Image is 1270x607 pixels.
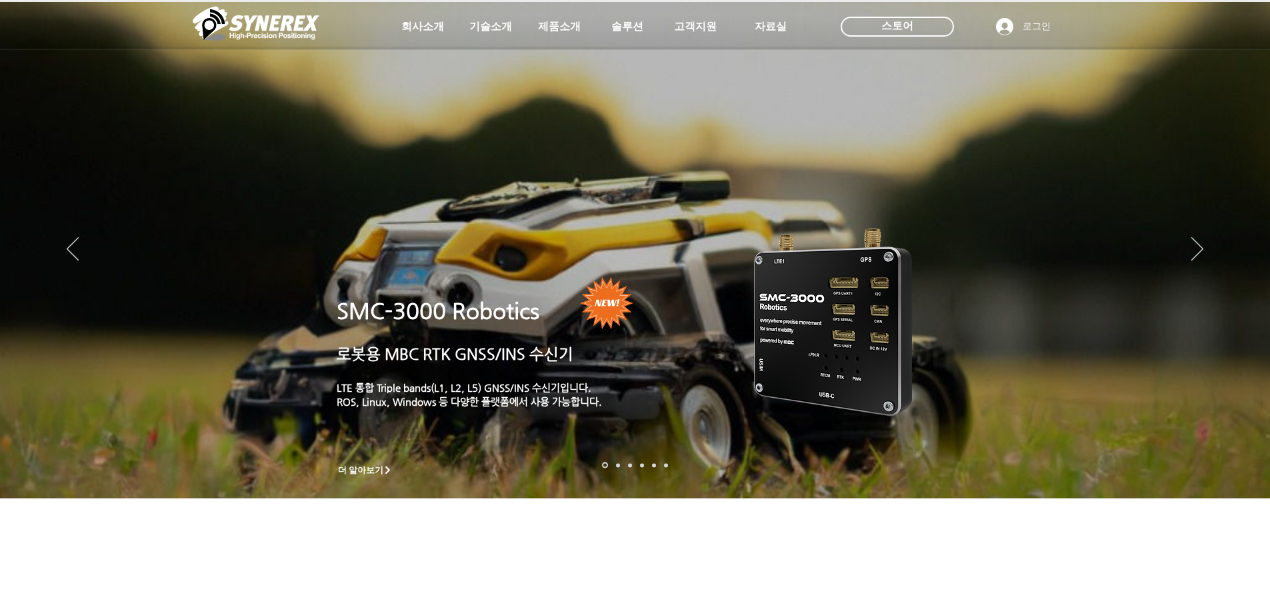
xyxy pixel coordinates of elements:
a: 로봇용 MBC RTK GNSS/INS 수신기 [337,345,573,362]
a: 자율주행 [640,463,644,467]
div: 스토어 [841,17,954,37]
a: 정밀농업 [664,463,668,467]
img: KakaoTalk_20241224_155801212.png [735,209,932,432]
span: 기술소개 [469,20,512,34]
a: 회사소개 [389,13,456,40]
a: 고객지원 [662,13,729,40]
span: 자료실 [755,20,787,34]
a: 자료실 [737,13,804,40]
a: 드론 8 - SMC 2000 [616,463,620,467]
span: 솔루션 [611,20,643,34]
span: 회사소개 [401,20,444,34]
nav: 슬라이드 [598,462,672,468]
a: 로봇 [652,463,656,467]
a: LTE 통합 Triple bands(L1, L2, L5) GNSS/INS 수신기입니다. [337,382,591,393]
a: 측량 IoT [628,463,632,467]
span: 제품소개 [538,20,581,34]
span: 로그인 [1018,20,1055,33]
span: 더 알아보기 [338,464,384,476]
a: 로봇- SMC 2000 [602,462,608,468]
button: 로그인 [987,14,1060,39]
span: 고객지원 [674,20,717,34]
a: SMC-3000 Robotics [337,299,539,324]
button: 다음 [1191,237,1203,263]
button: 이전 [67,237,79,263]
span: 스토어 [881,19,913,33]
a: 기술소개 [457,13,524,40]
img: 씨너렉스_White_simbol_대지 1.png [193,3,319,43]
a: 더 알아보기 [332,462,399,478]
a: 제품소개 [526,13,593,40]
a: ROS, Linux, Windows 등 다양한 플랫폼에서 사용 가능합니다. [337,396,602,407]
a: 솔루션 [594,13,661,40]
